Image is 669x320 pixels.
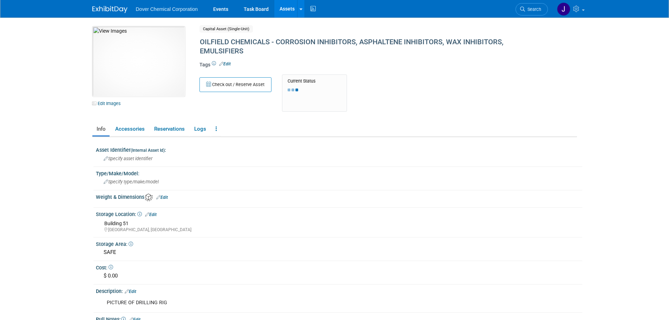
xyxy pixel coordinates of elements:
[516,3,548,15] a: Search
[92,123,110,135] a: Info
[150,123,189,135] a: Reservations
[131,148,165,153] small: (Internal Asset Id)
[96,241,133,247] span: Storage Area:
[92,26,185,97] img: View Images
[125,289,136,294] a: Edit
[525,7,541,12] span: Search
[557,2,570,16] img: Janette Murphy
[197,36,519,57] div: OILFIELD CHEMICALS - CORROSION INHIBITORS, ASPHALTENE INHIBITORS, WAX INHIBITORS, EMULSIFIERS
[96,286,582,295] div: Description:
[102,296,491,310] div: PICTURE OF DRILLING RIG
[156,195,168,200] a: Edit
[199,25,253,33] span: Capital Asset (Single-Unit)
[96,262,582,271] div: Cost:
[92,99,124,108] a: Edit Images
[145,194,153,201] img: Asset Weight and Dimensions
[104,227,577,233] div: [GEOGRAPHIC_DATA], [GEOGRAPHIC_DATA]
[96,192,582,201] div: Weight & Dimensions
[96,168,582,177] div: Type/Make/Model:
[136,6,198,12] span: Dover Chemical Corporation
[111,123,149,135] a: Accessories
[199,61,519,73] div: Tags
[92,6,127,13] img: ExhibitDay
[101,247,577,258] div: SAFE
[199,77,271,92] button: Check out / Reserve Asset
[101,270,577,281] div: $ 0.00
[96,209,582,218] div: Storage Location:
[190,123,210,135] a: Logs
[288,89,298,91] img: loading...
[104,179,159,184] span: Specify type/make/model
[104,221,129,226] span: Building 51
[145,212,157,217] a: Edit
[104,156,152,161] span: Specify asset identifier
[288,78,341,84] div: Current Status
[96,145,582,154] div: Asset Identifier :
[219,61,231,66] a: Edit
